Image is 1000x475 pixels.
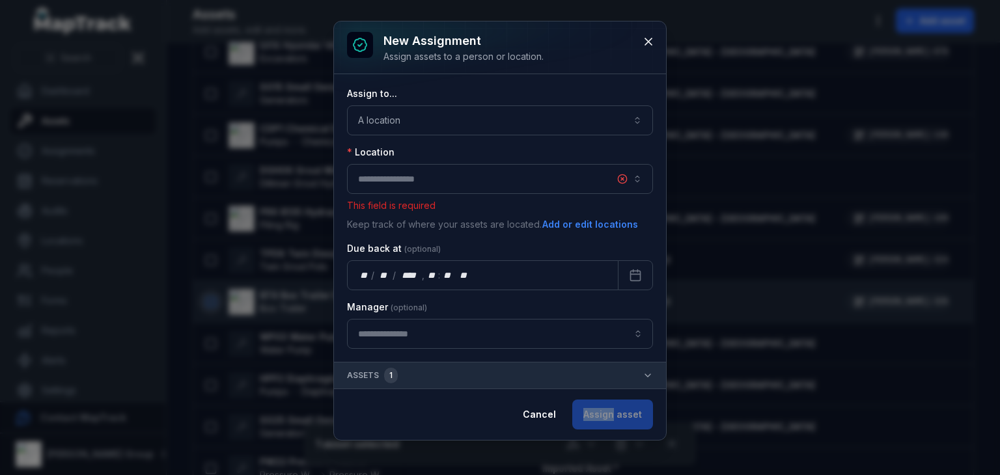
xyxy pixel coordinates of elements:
input: assignment-add:cf[907ad3fd-eed4-49d8-ad84-d22efbadc5a5]-label [347,319,653,349]
button: Add or edit locations [542,217,639,232]
h3: New assignment [383,32,544,50]
label: Manager [347,301,427,314]
div: day, [358,269,371,282]
label: Location [347,146,395,159]
div: 1 [384,368,398,383]
p: This field is required [347,199,653,212]
div: minute, [441,269,454,282]
label: Due back at [347,242,441,255]
div: Assign assets to a person or location. [383,50,544,63]
span: Assets [347,368,398,383]
div: hour, [426,269,439,282]
button: A location [347,105,653,135]
button: Calendar [618,260,653,290]
button: Cancel [512,400,567,429]
div: / [371,269,376,282]
div: year, [397,269,421,282]
button: Assets1 [334,362,666,388]
p: Keep track of where your assets are located. [347,217,653,232]
div: am/pm, [457,269,471,282]
div: : [438,269,441,282]
div: , [422,269,426,282]
div: month, [376,269,393,282]
div: / [393,269,397,282]
label: Assign to... [347,87,397,100]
